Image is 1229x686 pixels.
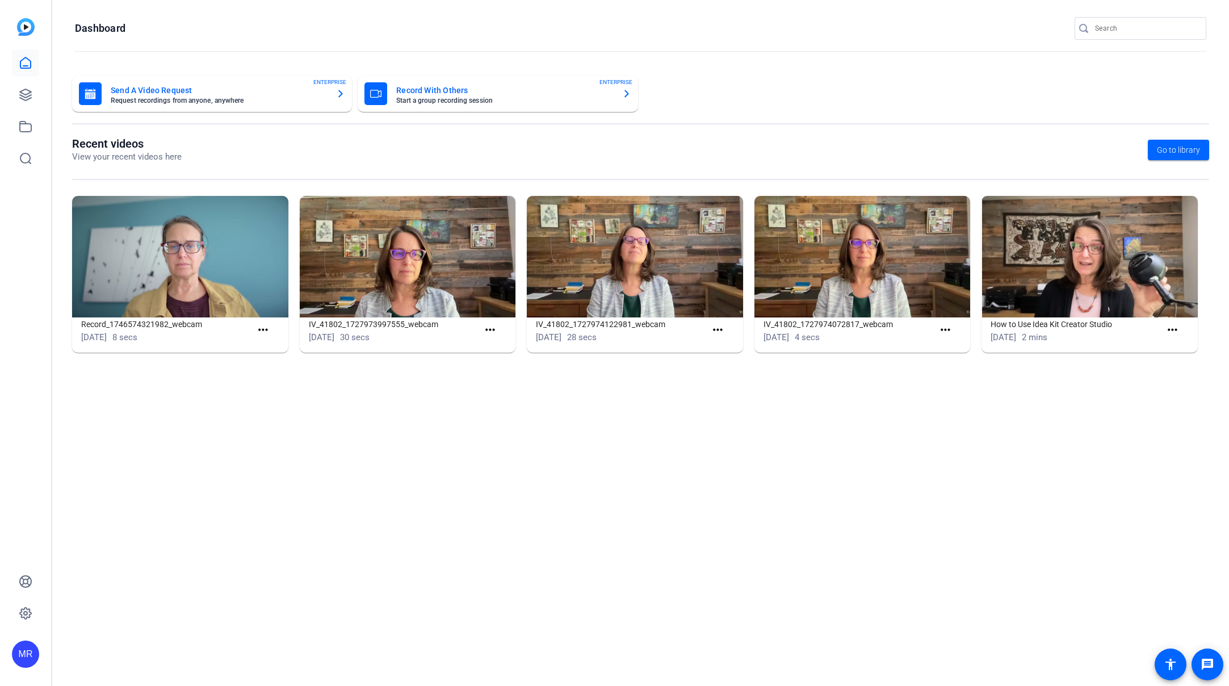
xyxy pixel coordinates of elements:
span: [DATE] [536,332,561,342]
span: [DATE] [991,332,1016,342]
mat-card-subtitle: Request recordings from anyone, anywhere [111,97,327,104]
h1: IV_41802_1727973997555_webcam [309,317,479,331]
p: View your recent videos here [72,150,182,164]
mat-card-subtitle: Start a group recording session [396,97,613,104]
h1: IV_41802_1727974072817_webcam [764,317,934,331]
input: Search [1095,22,1197,35]
span: ENTERPRISE [313,78,346,86]
mat-icon: more_horiz [256,323,270,337]
h1: Record_1746574321982_webcam [81,317,251,331]
img: How to Use Idea Kit Creator Studio [981,196,1198,317]
mat-icon: message [1201,658,1214,671]
img: IV_41802_1727973997555_webcam [300,196,516,317]
span: 28 secs [567,332,597,342]
h1: How to Use Idea Kit Creator Studio [991,317,1161,331]
span: Go to library [1157,144,1200,156]
h1: Dashboard [75,22,125,35]
mat-icon: more_horiz [483,323,497,337]
img: IV_41802_1727974072817_webcam [754,196,971,317]
span: [DATE] [309,332,334,342]
span: 30 secs [340,332,370,342]
img: blue-gradient.svg [17,18,35,36]
span: 2 mins [1022,332,1047,342]
span: 8 secs [112,332,137,342]
h1: IV_41802_1727974122981_webcam [536,317,706,331]
mat-icon: more_horiz [1165,323,1180,337]
mat-icon: more_horiz [711,323,725,337]
img: IV_41802_1727974122981_webcam [527,196,743,317]
mat-card-title: Send A Video Request [111,83,327,97]
h1: Recent videos [72,137,182,150]
button: Record With OthersStart a group recording sessionENTERPRISE [358,76,637,112]
img: Record_1746574321982_webcam [72,196,288,317]
mat-icon: accessibility [1164,658,1177,671]
span: 4 secs [795,332,820,342]
a: Go to library [1148,140,1209,160]
span: ENTERPRISE [599,78,632,86]
span: [DATE] [764,332,789,342]
div: MR [12,641,39,668]
mat-icon: more_horiz [938,323,953,337]
span: [DATE] [81,332,107,342]
mat-card-title: Record With Others [396,83,613,97]
button: Send A Video RequestRequest recordings from anyone, anywhereENTERPRISE [72,76,352,112]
